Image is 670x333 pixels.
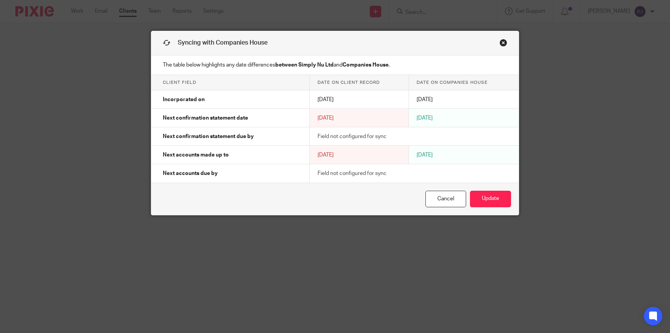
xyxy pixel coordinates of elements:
td: Next confirmation statement date [151,109,310,127]
td: Next accounts made up to [151,146,310,164]
span: Syncing with Companies House [178,40,268,46]
strong: Companies House [342,62,389,68]
p: The table below highlights any date differences and . [151,55,519,75]
td: Field not configured for sync [310,164,519,183]
td: Next accounts due by [151,164,310,183]
th: Client field [151,75,310,90]
th: Date on client record [310,75,409,90]
td: Incorporated on [151,90,310,109]
td: [DATE] [409,146,519,164]
td: Field not configured for sync [310,127,519,146]
a: Cancel [425,191,466,207]
strong: between Simply Nu Ltd [275,62,334,68]
td: Next confirmation statement due by [151,127,310,146]
th: Date on Companies House [409,75,519,90]
a: Close this dialog window [500,39,507,49]
td: [DATE] [310,146,409,164]
td: [DATE] [409,90,519,109]
td: [DATE] [310,90,409,109]
td: [DATE] [310,109,409,127]
button: Update [470,191,511,207]
td: [DATE] [409,109,519,127]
